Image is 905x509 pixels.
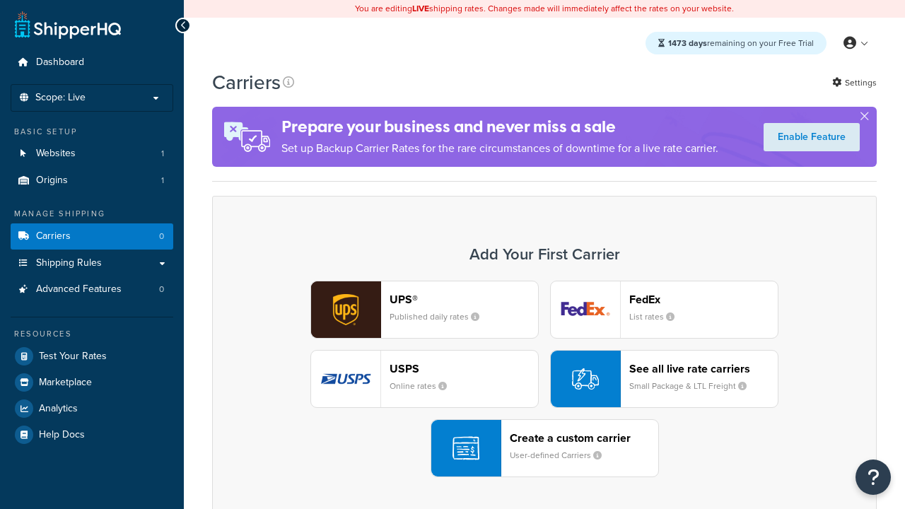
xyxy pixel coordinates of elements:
div: remaining on your Free Trial [646,32,827,54]
small: List rates [629,310,686,323]
span: Test Your Rates [39,351,107,363]
div: Basic Setup [11,126,173,138]
p: Set up Backup Carrier Rates for the rare circumstances of downtime for a live rate carrier. [281,139,718,158]
button: usps logoUSPSOnline rates [310,350,539,408]
button: Create a custom carrierUser-defined Carriers [431,419,659,477]
div: Manage Shipping [11,208,173,220]
span: Scope: Live [35,92,86,104]
span: Analytics [39,403,78,415]
header: See all live rate carriers [629,362,778,375]
button: See all live rate carriersSmall Package & LTL Freight [550,350,778,408]
span: Advanced Features [36,283,122,296]
header: FedEx [629,293,778,306]
li: Carriers [11,223,173,250]
li: Origins [11,168,173,194]
li: Websites [11,141,173,167]
a: Enable Feature [764,123,860,151]
a: Test Your Rates [11,344,173,369]
header: UPS® [390,293,538,306]
a: Carriers 0 [11,223,173,250]
strong: 1473 days [668,37,707,49]
button: Open Resource Center [856,460,891,495]
img: ups logo [311,281,380,338]
button: fedEx logoFedExList rates [550,281,778,339]
small: Small Package & LTL Freight [629,380,758,392]
button: ups logoUPS®Published daily rates [310,281,539,339]
header: Create a custom carrier [510,431,658,445]
span: Dashboard [36,57,84,69]
a: Origins 1 [11,168,173,194]
small: Online rates [390,380,458,392]
li: Advanced Features [11,276,173,303]
a: Analytics [11,396,173,421]
b: LIVE [412,2,429,15]
small: Published daily rates [390,310,491,323]
span: Origins [36,175,68,187]
div: Resources [11,328,173,340]
span: 1 [161,175,164,187]
h1: Carriers [212,69,281,96]
h4: Prepare your business and never miss a sale [281,115,718,139]
span: Marketplace [39,377,92,389]
img: fedEx logo [551,281,620,338]
img: ad-rules-rateshop-fe6ec290ccb7230408bd80ed9643f0289d75e0ffd9eb532fc0e269fcd187b520.png [212,107,281,167]
span: 0 [159,283,164,296]
h3: Add Your First Carrier [227,246,862,263]
header: USPS [390,362,538,375]
a: Help Docs [11,422,173,447]
small: User-defined Carriers [510,449,613,462]
img: usps logo [311,351,380,407]
span: 1 [161,148,164,160]
a: Settings [832,73,877,93]
a: ShipperHQ Home [15,11,121,39]
span: Help Docs [39,429,85,441]
img: icon-carrier-liverate-becf4550.svg [572,365,599,392]
img: icon-carrier-custom-c93b8a24.svg [452,435,479,462]
span: Carriers [36,230,71,242]
a: Dashboard [11,49,173,76]
span: Shipping Rules [36,257,102,269]
a: Marketplace [11,370,173,395]
a: Shipping Rules [11,250,173,276]
span: Websites [36,148,76,160]
a: Websites 1 [11,141,173,167]
span: 0 [159,230,164,242]
a: Advanced Features 0 [11,276,173,303]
